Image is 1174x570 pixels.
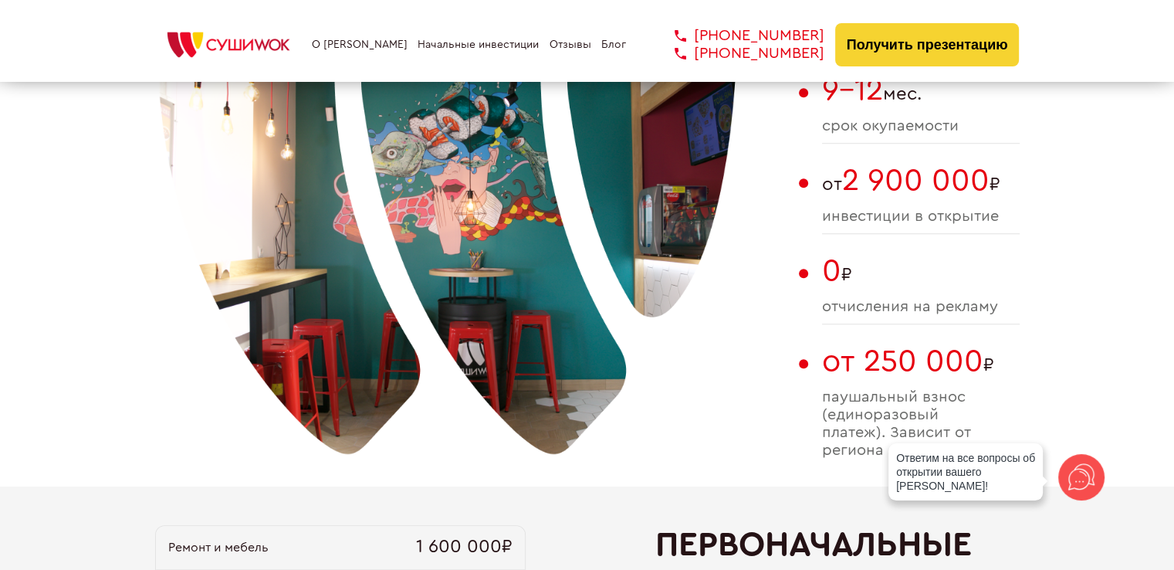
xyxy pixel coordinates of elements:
[822,253,1020,289] span: ₽
[822,298,1020,316] span: отчисления на рекламу
[822,256,841,287] span: 0
[418,39,539,51] a: Начальные инвестиции
[822,117,1020,135] span: cрок окупаемости
[822,75,883,106] span: 9-12
[168,541,269,555] span: Ремонт и мебель
[822,208,1020,226] span: инвестиции в открытие
[312,39,408,51] a: О [PERSON_NAME]
[651,27,824,45] a: [PHONE_NUMBER]
[601,39,626,51] a: Блог
[822,346,983,377] span: от 250 000
[888,443,1043,500] div: Ответим на все вопросы об открытии вашего [PERSON_NAME]!
[550,39,591,51] a: Отзывы
[651,45,824,63] a: [PHONE_NUMBER]
[822,163,1020,198] span: от ₽
[822,344,1020,379] span: ₽
[822,73,1020,108] span: мес.
[835,23,1020,66] button: Получить презентацию
[155,28,302,62] img: СУШИWOK
[822,388,1020,460] span: паушальный взнос (единоразовый платеж). Зависит от региона
[416,537,513,558] span: 1 600 000₽
[842,165,990,196] span: 2 900 000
